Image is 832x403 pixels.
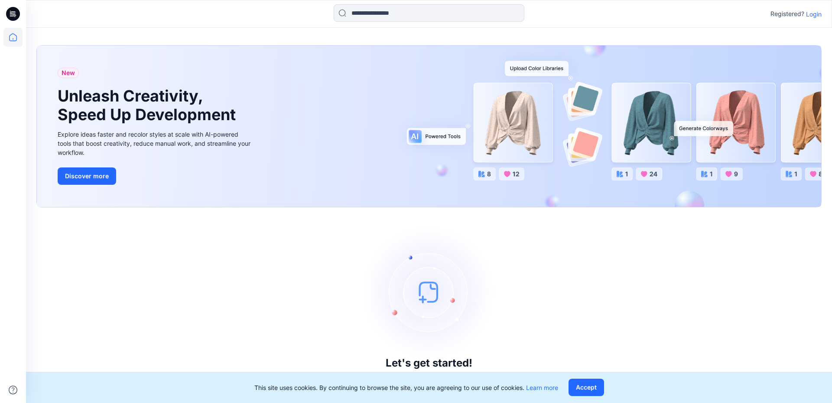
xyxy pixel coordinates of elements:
a: Discover more [58,167,253,185]
span: New [62,68,75,78]
button: Discover more [58,167,116,185]
p: Login [806,10,822,19]
p: Registered? [770,9,804,19]
a: Learn more [526,384,558,391]
p: This site uses cookies. By continuing to browse the site, you are agreeing to our use of cookies. [254,383,558,392]
h3: Let's get started! [386,357,472,369]
img: empty-state-image.svg [364,227,494,357]
h1: Unleash Creativity, Speed Up Development [58,87,240,124]
button: Accept [569,379,604,396]
div: Explore ideas faster and recolor styles at scale with AI-powered tools that boost creativity, red... [58,130,253,157]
